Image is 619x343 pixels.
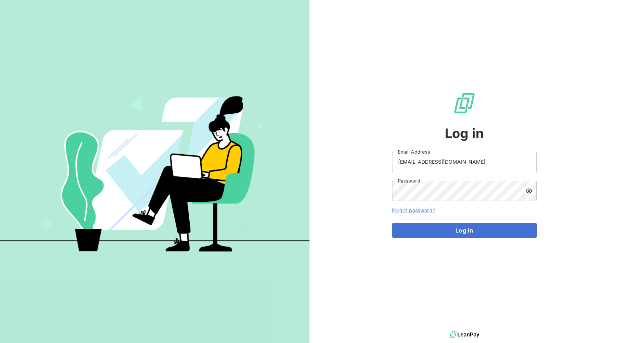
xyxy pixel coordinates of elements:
[450,329,479,340] img: logo
[392,223,537,238] button: Log in
[392,207,435,213] a: Forgot password?
[445,124,484,143] span: Log in
[392,152,537,172] input: placeholder
[453,92,476,115] img: LeanPay Logo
